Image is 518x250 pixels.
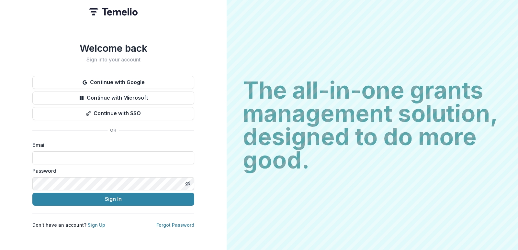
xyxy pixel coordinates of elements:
[88,222,105,228] a: Sign Up
[156,222,194,228] a: Forgot Password
[32,222,105,228] p: Don't have an account?
[32,57,194,63] h2: Sign into your account
[32,193,194,206] button: Sign In
[32,167,190,175] label: Password
[32,76,194,89] button: Continue with Google
[32,92,194,104] button: Continue with Microsoft
[32,42,194,54] h1: Welcome back
[32,107,194,120] button: Continue with SSO
[32,141,190,149] label: Email
[89,8,138,16] img: Temelio
[183,179,193,189] button: Toggle password visibility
